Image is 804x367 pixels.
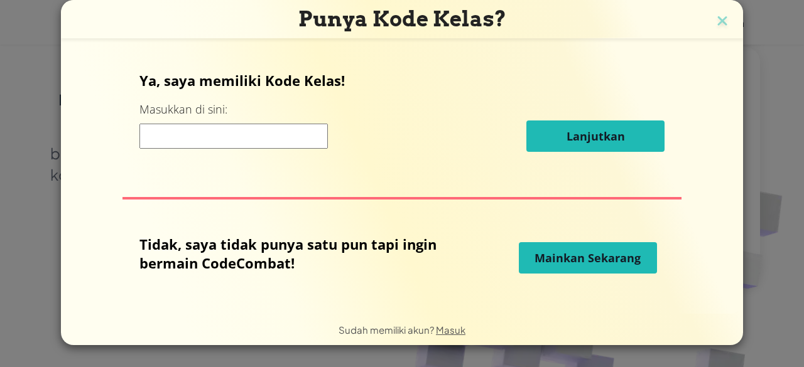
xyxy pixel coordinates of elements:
[139,71,665,90] p: Ya, saya memiliki Kode Kelas!
[535,250,641,265] span: Mainkan Sekarang
[519,242,657,274] button: Mainkan Sekarang
[139,235,448,272] p: Tidak, saya tidak punya satu pun tapi ingin bermain CodeCombat!
[526,120,665,152] button: Lanjutkan
[714,13,731,31] img: close icon
[339,324,436,336] span: Sudah memiliki akun?
[567,129,625,144] span: Lanjutkan
[298,6,506,31] span: Punya Kode Kelas?
[436,324,465,336] a: Masuk
[139,102,227,117] label: Masukkan di sini:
